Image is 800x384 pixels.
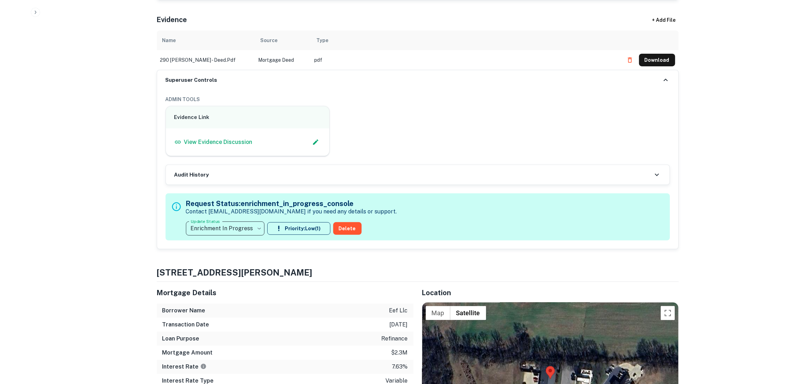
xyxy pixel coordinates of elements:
h5: Evidence [157,14,187,25]
svg: The interest rates displayed on the website are for informational purposes only and may be report... [200,363,207,370]
div: Source [261,36,278,45]
div: Type [317,36,329,45]
button: Show street map [426,306,450,320]
div: scrollable content [157,31,679,70]
iframe: Chat Widget [765,328,800,362]
td: 290 [PERSON_NAME] - deed.pdf [157,50,255,70]
h5: Request Status: enrichment_in_progress_console [186,198,397,209]
h6: ADMIN TOOLS [166,95,670,103]
th: Name [157,31,255,50]
h6: Interest Rate [162,363,207,371]
h6: Borrower Name [162,306,206,315]
label: Update Status [191,218,220,224]
p: [DATE] [390,320,408,329]
h6: Audit History [174,171,209,179]
h6: Superuser Controls [166,76,217,84]
div: Name [162,36,176,45]
button: Priority:Low(1) [267,222,330,235]
h5: Location [422,287,679,298]
div: Enrichment In Progress [186,219,264,238]
p: 7.63% [392,363,408,371]
h4: [STREET_ADDRESS][PERSON_NAME] [157,266,679,279]
th: Source [255,31,311,50]
p: $2.3m [391,349,408,357]
h6: Evidence Link [174,113,321,121]
a: View Evidence Discussion [174,138,253,146]
td: Mortgage Deed [255,50,311,70]
td: pdf [311,50,620,70]
button: Toggle fullscreen view [661,306,675,320]
h5: Mortgage Details [157,287,414,298]
p: eef llc [389,306,408,315]
th: Type [311,31,620,50]
button: Delete file [624,54,636,66]
h6: Mortgage Amount [162,349,213,357]
p: View Evidence Discussion [184,138,253,146]
p: refinance [382,335,408,343]
button: Delete [333,222,362,235]
div: + Add File [639,14,688,26]
button: Download [639,54,675,66]
button: Edit Slack Link [310,137,321,147]
h6: Transaction Date [162,320,209,329]
p: Contact [EMAIL_ADDRESS][DOMAIN_NAME] if you need any details or support. [186,207,397,216]
h6: Loan Purpose [162,335,200,343]
button: Show satellite imagery [450,306,486,320]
